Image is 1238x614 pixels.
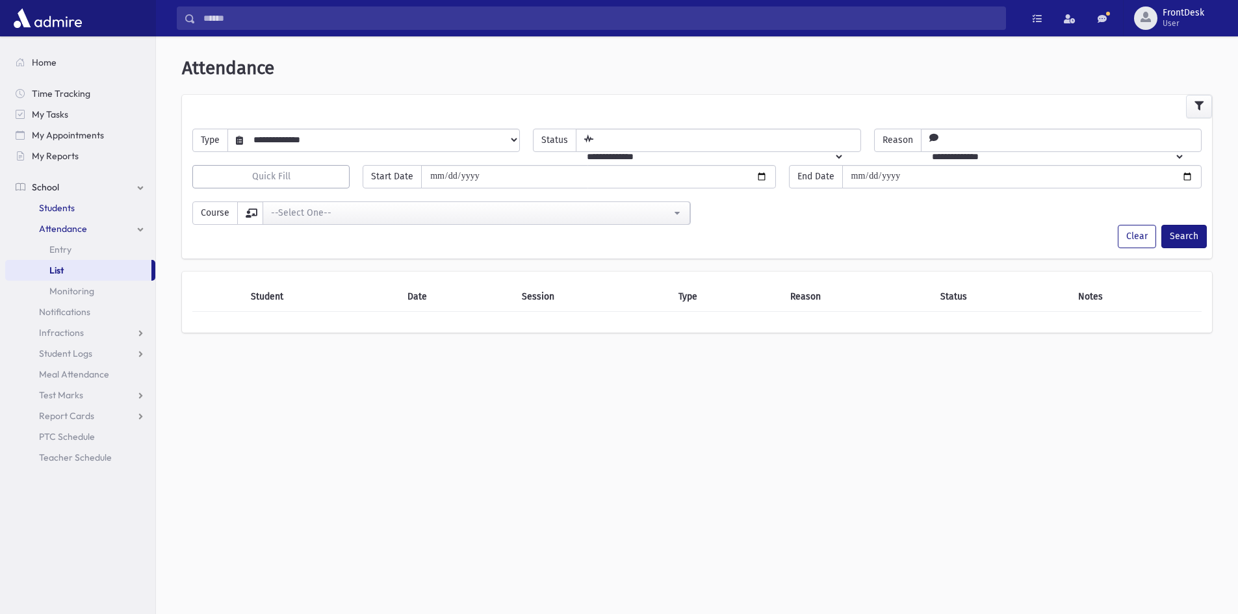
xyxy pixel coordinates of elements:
[5,260,151,281] a: List
[782,282,933,312] th: Reason
[1161,225,1207,248] button: Search
[49,285,94,297] span: Monitoring
[1070,282,1202,312] th: Notes
[5,301,155,322] a: Notifications
[5,218,155,239] a: Attendance
[789,165,843,188] span: End Date
[39,306,90,318] span: Notifications
[192,201,238,225] span: Course
[39,202,75,214] span: Students
[5,52,155,73] a: Home
[933,282,1070,312] th: Status
[32,109,68,120] span: My Tasks
[5,83,155,104] a: Time Tracking
[39,223,87,235] span: Attendance
[5,426,155,447] a: PTC Schedule
[196,6,1005,30] input: Search
[39,389,83,401] span: Test Marks
[49,264,64,276] span: List
[192,165,350,188] button: Quick Fill
[39,348,92,359] span: Student Logs
[252,171,290,182] span: Quick Fill
[263,201,690,225] button: --Select One--
[10,5,85,31] img: AdmirePro
[5,177,155,198] a: School
[32,57,57,68] span: Home
[671,282,783,312] th: Type
[1118,225,1156,248] button: Clear
[5,146,155,166] a: My Reports
[39,327,84,339] span: Infractions
[1163,8,1204,18] span: FrontDesk
[5,239,155,260] a: Entry
[874,129,922,152] span: Reason
[39,368,109,380] span: Meal Attendance
[182,57,274,79] span: Attendance
[5,281,155,301] a: Monitoring
[39,410,94,422] span: Report Cards
[271,206,671,220] div: --Select One--
[32,181,59,193] span: School
[363,165,422,188] span: Start Date
[400,282,514,312] th: Date
[5,343,155,364] a: Student Logs
[5,125,155,146] a: My Appointments
[192,129,228,152] span: Type
[32,150,79,162] span: My Reports
[5,364,155,385] a: Meal Attendance
[32,129,104,141] span: My Appointments
[514,282,671,312] th: Session
[32,88,90,99] span: Time Tracking
[533,129,576,152] span: Status
[49,244,71,255] span: Entry
[5,447,155,468] a: Teacher Schedule
[39,431,95,442] span: PTC Schedule
[5,385,155,405] a: Test Marks
[5,322,155,343] a: Infractions
[5,198,155,218] a: Students
[243,282,400,312] th: Student
[1163,18,1204,29] span: User
[39,452,112,463] span: Teacher Schedule
[5,104,155,125] a: My Tasks
[5,405,155,426] a: Report Cards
